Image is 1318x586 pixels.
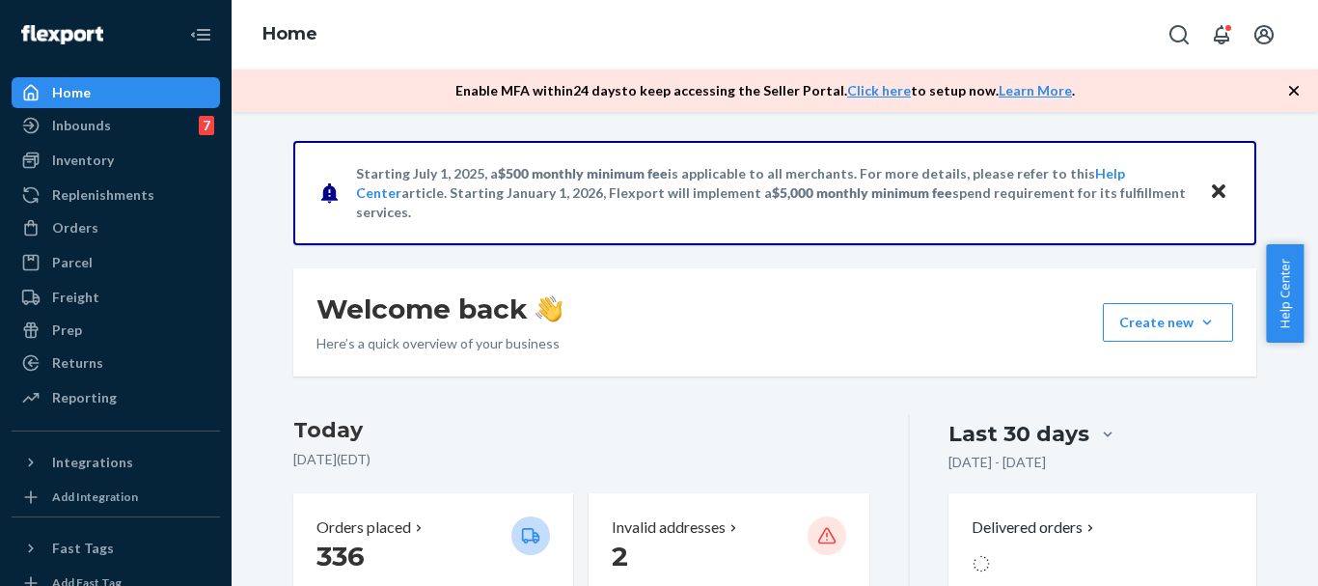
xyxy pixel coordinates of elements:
button: Close [1206,179,1231,207]
div: Replenishments [52,185,154,205]
a: Freight [12,282,220,313]
p: [DATE] ( EDT ) [293,450,869,469]
p: Orders placed [316,516,411,539]
a: Home [12,77,220,108]
a: Click here [847,82,911,98]
button: Open account menu [1245,15,1283,54]
p: Invalid addresses [612,516,726,539]
a: Reporting [12,382,220,413]
p: Starting July 1, 2025, a is applicable to all merchants. For more details, please refer to this a... [356,164,1191,222]
a: Returns [12,348,220,378]
p: Enable MFA within 24 days to keep accessing the Seller Portal. to setup now. . [455,81,1075,100]
button: Open Search Box [1160,15,1198,54]
div: Parcel [52,253,93,272]
button: Help Center [1266,244,1304,343]
div: Inbounds [52,116,111,135]
span: $5,000 monthly minimum fee [772,184,952,201]
span: $500 monthly minimum fee [498,165,668,181]
div: Reporting [52,388,117,407]
button: Delivered orders [972,516,1098,539]
div: Add Integration [52,488,138,505]
div: Last 30 days [948,419,1089,449]
a: Inbounds7 [12,110,220,141]
a: Orders [12,212,220,243]
div: Returns [52,353,103,373]
div: Freight [52,288,99,307]
button: Fast Tags [12,533,220,564]
a: Replenishments [12,180,220,210]
a: Parcel [12,247,220,278]
a: Inventory [12,145,220,176]
ol: breadcrumbs [247,7,333,63]
p: Here’s a quick overview of your business [316,334,563,353]
span: 336 [316,540,365,572]
div: Prep [52,321,82,340]
div: Orders [52,218,98,237]
div: 7 [199,116,214,135]
button: Open notifications [1202,15,1241,54]
button: Close Navigation [181,15,220,54]
div: Inventory [52,151,114,170]
h1: Welcome back [316,292,563,326]
h3: Today [293,415,869,446]
img: Flexport logo [21,25,103,44]
button: Create new [1103,303,1233,342]
a: Prep [12,315,220,346]
p: [DATE] - [DATE] [948,453,1046,472]
img: hand-wave emoji [535,295,563,322]
div: Integrations [52,453,133,472]
a: Learn More [999,82,1072,98]
a: Add Integration [12,486,220,509]
div: Home [52,83,91,102]
div: Fast Tags [52,539,114,558]
a: Home [262,23,317,44]
span: 2 [612,540,628,572]
button: Integrations [12,447,220,478]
